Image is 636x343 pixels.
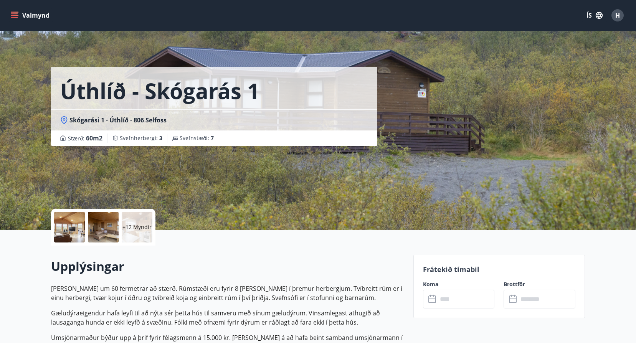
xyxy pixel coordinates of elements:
[504,280,575,288] label: Brottför
[51,308,404,327] p: Gæludýraeigendur hafa leyfi til að nýta sér þetta hús til samveru með sínum gæludýrum. Vinsamlega...
[51,284,404,302] p: [PERSON_NAME] um 60 fermetrar að stærð. Rúmstæði eru fyrir 8 [PERSON_NAME] í þremur herbergjum. T...
[122,223,152,231] p: +12 Myndir
[423,280,495,288] label: Koma
[69,116,167,124] span: Skógarási 1 - Úthlíð - 806 Selfoss
[9,8,53,22] button: menu
[120,134,162,142] span: Svefnherbergi :
[608,6,627,25] button: H
[68,134,102,143] span: Stærð :
[615,11,620,20] span: H
[159,134,162,142] span: 3
[60,76,259,105] h1: Úthlíð - Skógarás 1
[180,134,214,142] span: Svefnstæði :
[211,134,214,142] span: 7
[51,258,404,275] h2: Upplýsingar
[582,8,607,22] button: ÍS
[423,264,576,274] p: Frátekið tímabil
[86,134,102,142] span: 60 m2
